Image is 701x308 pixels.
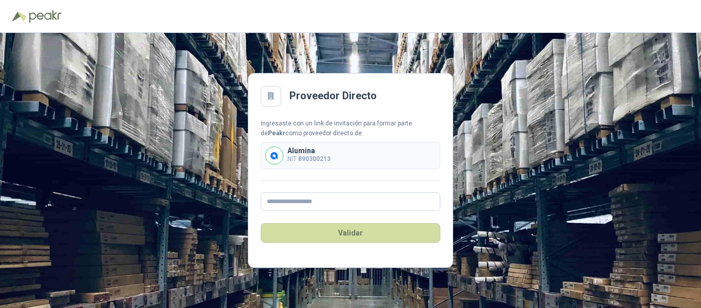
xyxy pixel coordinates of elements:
img: Logo [12,11,27,22]
button: Validar [261,223,440,243]
p: Alumina [287,147,330,154]
h2: Proveedor Directo [289,88,377,104]
b: 890300213 [298,155,330,162]
div: Ingresaste con un link de invitación para formar parte de como proveedor directo de: [261,119,440,138]
p: NIT [287,154,330,164]
img: Peakr [29,10,62,23]
b: Peakr [268,130,285,137]
img: Company Logo [266,147,283,164]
